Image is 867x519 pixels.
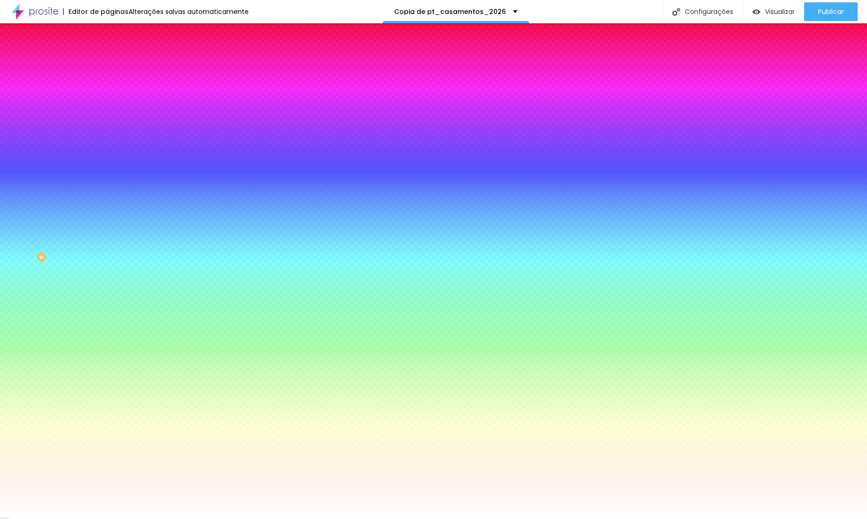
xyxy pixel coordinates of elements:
button: Visualizar [743,2,804,21]
button: Publicar [804,2,858,21]
span: Publicar [818,8,844,15]
img: view-1.svg [752,8,760,16]
p: Copia de pt_casamentos_2026 [394,8,506,15]
div: Editor de páginas [63,8,129,15]
img: Icone [672,8,680,16]
div: Alterações salvas automaticamente [129,8,249,15]
span: Visualizar [765,8,795,15]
